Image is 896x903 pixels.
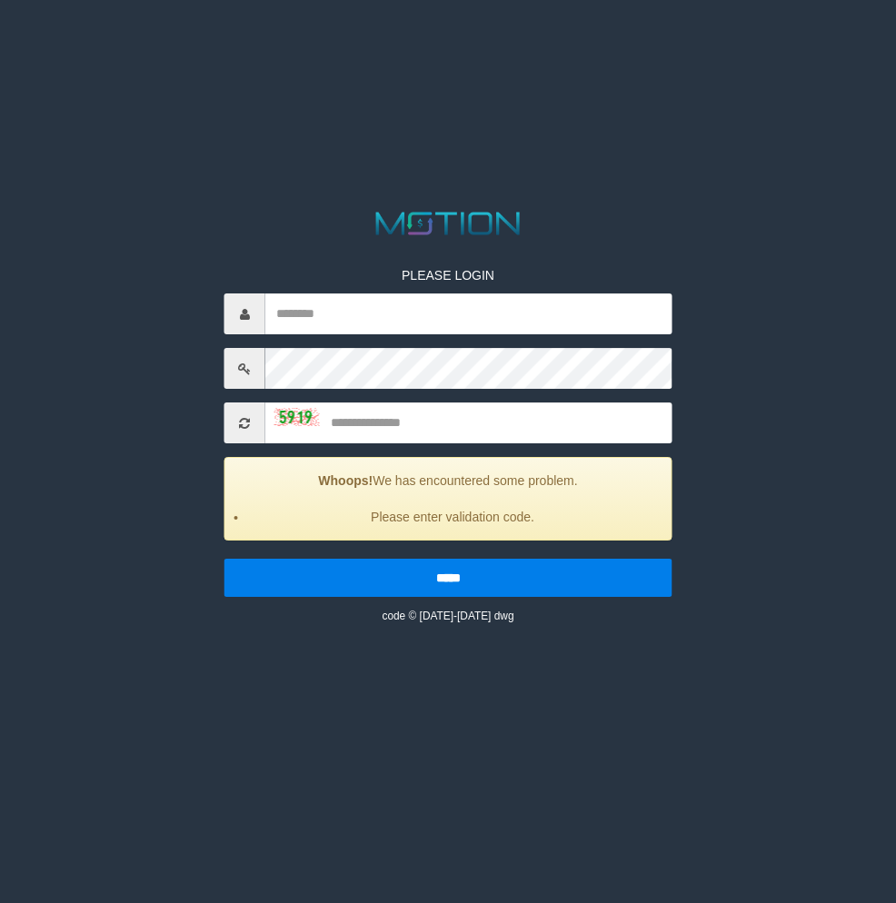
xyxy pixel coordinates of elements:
[318,473,373,488] strong: Whoops!
[274,408,320,426] img: captcha
[224,457,672,541] div: We has encountered some problem.
[382,610,513,622] small: code © [DATE]-[DATE] dwg
[248,508,658,526] li: Please enter validation code.
[370,208,527,239] img: MOTION_logo.png
[224,266,672,284] p: PLEASE LOGIN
